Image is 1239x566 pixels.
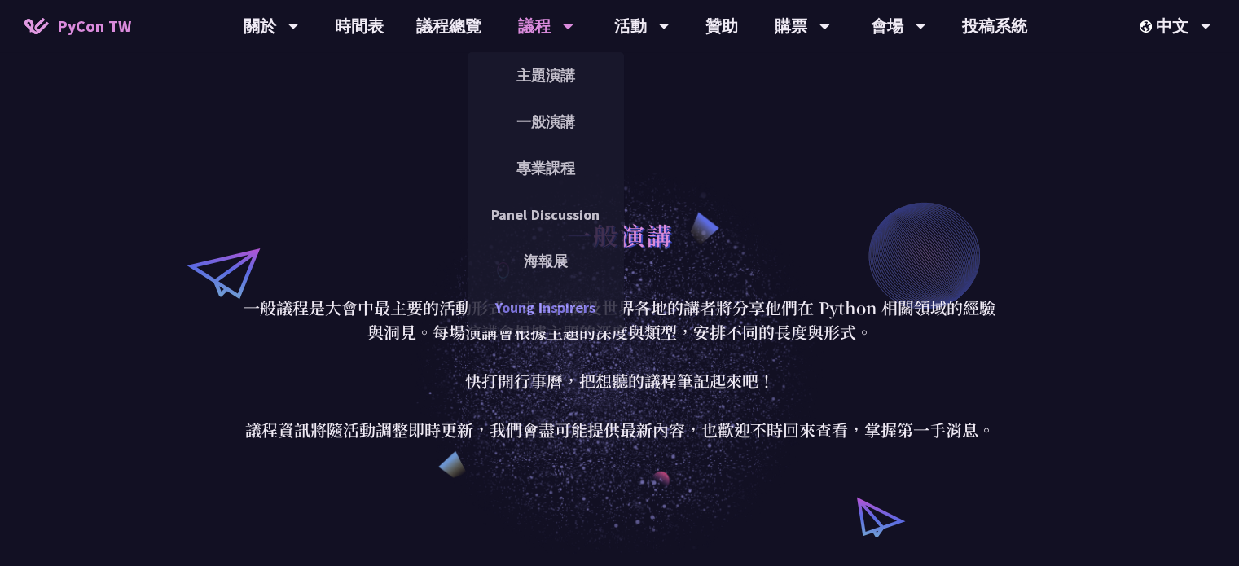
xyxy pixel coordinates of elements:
a: 一般演講 [468,103,624,141]
a: PyCon TW [8,6,147,46]
span: PyCon TW [57,14,131,38]
a: Panel Discussion [468,195,624,234]
a: 主題演講 [468,56,624,94]
a: 海報展 [468,242,624,280]
img: Home icon of PyCon TW 2025 [24,18,49,34]
a: 專業課程 [468,149,624,187]
img: Locale Icon [1140,20,1156,33]
a: Young Inspirers [468,288,624,327]
p: 一般議程是大會中最主要的活動形式，來自台灣及世界各地的講者將分享他們在 Python 相關領域的經驗與洞見。每場演講會根據主題的深度與類型，安排不同的長度與形式。 快打開行事曆，把想聽的議程筆記... [241,296,999,442]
